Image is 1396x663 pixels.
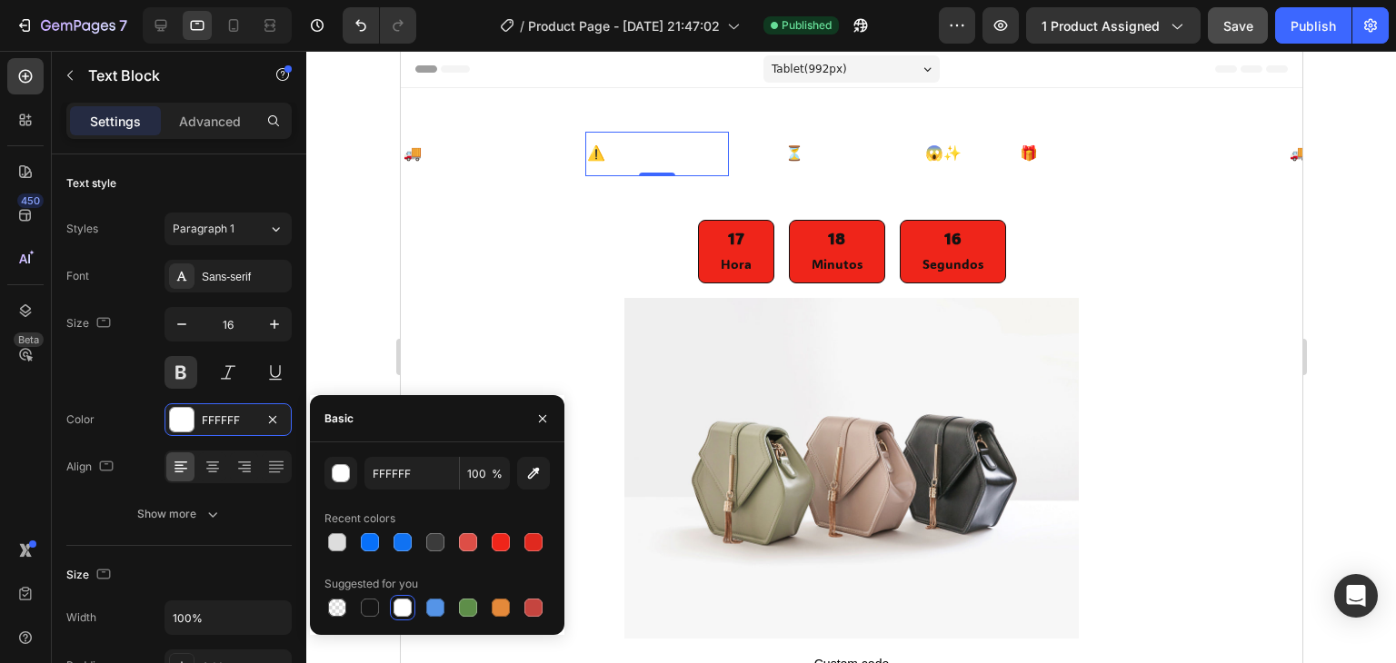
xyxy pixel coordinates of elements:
[520,16,524,35] span: /
[66,221,98,237] div: Styles
[1334,574,1378,618] div: Open Intercom Messenger
[403,94,524,110] strong: Se acaban pronto
[637,94,830,110] strong: Envío GRATIS en tu compra
[179,112,241,131] p: Advanced
[782,17,832,34] span: Published
[202,412,254,429] div: FFFFFF
[173,221,234,237] span: Paragraph 1
[411,177,462,198] div: 18
[119,15,127,36] p: 7
[619,90,830,116] p: 🎁
[88,64,243,86] p: Text Block
[66,175,116,192] div: Text style
[320,177,351,198] div: 17
[17,193,44,208] div: 450
[324,576,418,592] div: Suggested for you
[364,457,459,490] input: Eg: FFFFFF
[324,510,395,527] div: Recent colors
[522,177,583,198] div: 16
[1275,7,1351,44] button: Publish
[90,112,141,131] p: Settings
[66,312,115,336] div: Size
[1208,7,1268,44] button: Save
[401,51,1302,663] iframe: Design area
[202,269,287,285] div: Sans-serif
[522,202,583,224] p: Segundos
[66,455,117,480] div: Align
[1026,7,1201,44] button: 1 product assigned
[889,90,1014,116] p: 🚚
[66,498,292,530] button: Show more
[137,505,222,523] div: Show more
[1291,16,1336,35] div: Publish
[224,247,678,588] img: image_demo.jpg
[492,466,503,482] span: %
[1223,18,1253,34] span: Save
[66,268,89,284] div: Font
[165,213,292,245] button: Paragraph 1
[343,7,416,44] div: Undo/Redo
[14,332,44,347] div: Beta
[320,202,351,224] p: Hora
[66,609,96,626] div: Width
[617,88,832,118] div: Rich Text Editor. Editing area: main
[528,16,720,35] span: Product Page - [DATE] 21:47:02
[324,411,354,427] div: Basic
[7,7,135,44] button: 7
[66,411,95,428] div: Color
[66,563,115,588] div: Size
[411,202,462,224] p: Minutos
[165,601,291,634] input: Auto
[1042,16,1160,35] span: 1 product assigned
